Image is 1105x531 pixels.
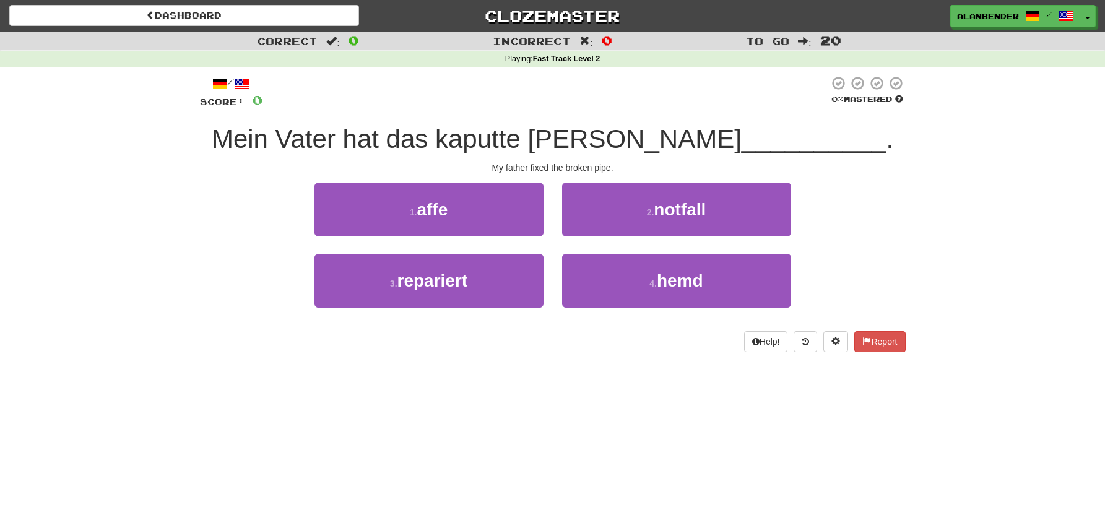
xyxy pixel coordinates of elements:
a: Clozemaster [378,5,727,27]
span: repariert [397,271,468,290]
a: Dashboard [9,5,359,26]
span: __________ [742,124,886,153]
span: Mein Vater hat das kaputte [PERSON_NAME] [212,124,742,153]
span: Incorrect [493,35,571,47]
button: 1.affe [314,183,544,236]
small: 1 . [410,207,417,217]
span: affe [417,200,448,219]
small: 3 . [390,278,397,288]
span: hemd [657,271,703,290]
div: My father fixed the broken pipe. [200,162,906,174]
span: 0 [602,33,612,48]
div: / [200,76,262,91]
span: notfall [654,200,706,219]
small: 2 . [647,207,654,217]
span: : [326,36,340,46]
span: 0 [349,33,359,48]
span: Score: [200,97,245,107]
button: 4.hemd [562,254,791,308]
span: / [1046,10,1052,19]
div: Mastered [829,94,906,105]
button: 2.notfall [562,183,791,236]
button: Help! [744,331,788,352]
span: AlanBender [957,11,1019,22]
span: : [798,36,812,46]
span: 0 % [831,94,844,104]
span: 20 [820,33,841,48]
span: 0 [252,92,262,108]
strong: Fast Track Level 2 [533,54,600,63]
button: Report [854,331,905,352]
a: AlanBender / [950,5,1080,27]
span: : [579,36,593,46]
span: . [886,124,893,153]
span: To go [746,35,789,47]
button: 3.repariert [314,254,544,308]
small: 4 . [649,278,657,288]
button: Round history (alt+y) [794,331,817,352]
span: Correct [257,35,318,47]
